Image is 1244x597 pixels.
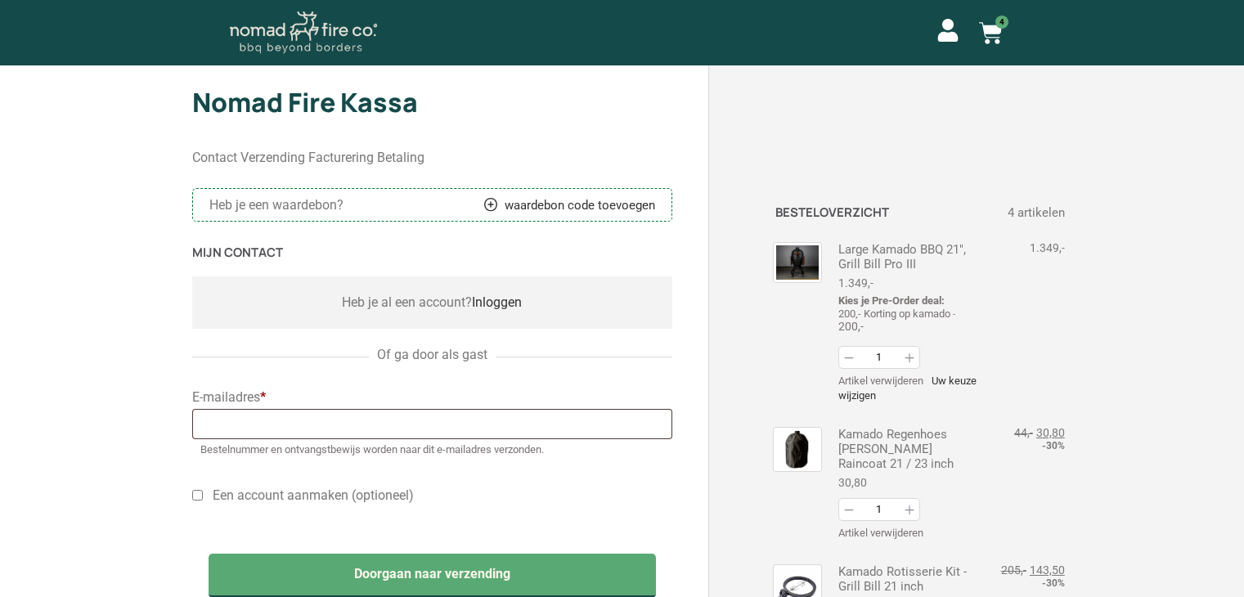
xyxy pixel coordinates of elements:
span: Facturering [308,150,374,165]
strong: -30% [1042,440,1065,451]
input: Aantal [858,346,900,369]
strong: -30% [1042,577,1065,589]
span: Verzending [240,150,305,165]
span: 4 [995,16,1008,29]
a: Inloggen [472,294,522,310]
a: Artikel uit winkelwagen verwijderen: Kamado Regenhoes Bill's Raincoat 21 / 23 inch [838,527,923,539]
button: Afname [839,499,859,522]
img: large kamado pro III grill bill [773,242,822,283]
dt: Kies je Pre-Order deal: [838,294,982,307]
div: Large Kamado BBQ 21", Grill Bill Pro III [822,242,982,402]
a: Uw keuze wijzigen [838,375,977,402]
span: Heb je een waardebon? [209,197,344,213]
span: Betaling [377,150,424,165]
input: Een account aanmaken (optioneel) [192,490,203,500]
img: kamado-regenhoes-bill-s-raincoat-21-23-inch [773,427,822,472]
img: Nomad Logo [230,11,377,55]
span: Of ga door als gast [369,345,496,365]
a: waardebon code toevoegen [483,198,655,213]
button: Verhogen [900,347,919,370]
input: Aantal [858,498,900,521]
div: Kamado Regenhoes [PERSON_NAME] Raincoat 21 / 23 inch [822,427,982,540]
span: 4 artikelen [1008,205,1065,220]
dd: 200,- Korting op kamado [838,307,982,334]
span: Contact [192,150,237,165]
: Artikel uit winkelwagen verwijderen: Large Kamado BBQ 21", Grill Bill Pro III [838,375,923,387]
button: Verhogen [900,499,919,522]
h2: Nomad Fire Kassa [192,89,418,115]
div: Heb je al een account? [209,293,656,312]
a: 4 [959,11,1022,55]
h3: Mijn contact [192,245,672,260]
span: Een account aanmaken (optioneel) [213,487,414,503]
button: Afname [839,347,859,370]
span: Bestelnummer en ontvangstbewijs worden naar dit e-mailadres verzonden. [192,439,672,460]
span: - [953,309,955,320]
label: E-mailadres [192,389,672,405]
h3: Besteloverzicht [775,205,889,220]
